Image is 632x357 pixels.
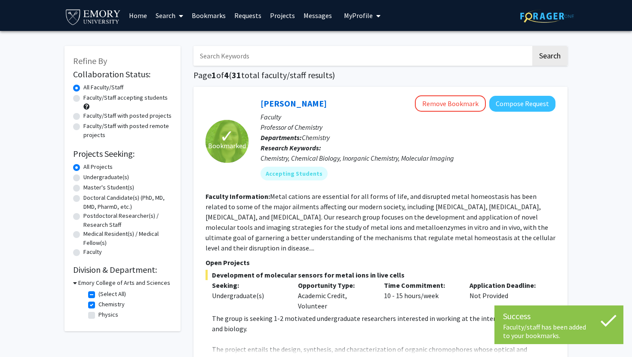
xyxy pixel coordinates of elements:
[151,0,187,31] a: Search
[261,167,328,180] mat-chip: Accepting Students
[98,290,126,299] label: (Select All)
[206,192,555,252] fg-read-more: Metal cations are essential for all forms of life, and disrupted metal homeostasis has been relat...
[261,153,555,163] div: Chemistry, Chemical Biology, Inorganic Chemistry, Molecular Imaging
[193,70,568,80] h1: Page of ( total faculty/staff results)
[212,70,216,80] span: 1
[230,0,266,31] a: Requests
[83,111,172,120] label: Faculty/Staff with posted projects
[302,133,330,142] span: Chemistry
[98,300,125,309] label: Chemistry
[83,173,129,182] label: Undergraduate(s)
[220,132,234,140] span: ✓
[212,290,285,301] div: Undergraduate(s)
[261,122,555,132] p: Professor of Chemistry
[125,0,151,31] a: Home
[261,133,302,142] b: Departments:
[503,323,615,340] div: Faculty/staff has been added to your bookmarks.
[489,96,555,112] button: Compose Request to Daniela Buccella
[520,9,574,23] img: ForagerOne Logo
[532,46,568,66] button: Search
[261,98,327,109] a: [PERSON_NAME]
[415,95,486,112] button: Remove Bookmark
[83,211,172,229] label: Postdoctoral Researcher(s) / Research Staff
[73,55,107,66] span: Refine By
[377,280,463,311] div: 10 - 15 hours/week
[6,318,37,351] iframe: Chat
[469,280,543,290] p: Application Deadline:
[83,122,172,140] label: Faculty/Staff with posted remote projects
[299,0,336,31] a: Messages
[224,70,229,80] span: 4
[208,140,246,151] span: Bookmarked
[73,149,172,159] h2: Projects Seeking:
[193,46,531,66] input: Search Keywords
[261,112,555,122] p: Faculty
[98,310,118,319] label: Physics
[78,278,170,287] h3: Emory College of Arts and Sciences
[206,270,555,280] span: Development of molecular sensors for metal ions in live cells
[232,70,241,80] span: 31
[206,257,555,268] p: Open Projects
[212,280,285,290] p: Seeking:
[83,229,172,247] label: Medical Resident(s) / Medical Fellow(s)
[64,7,122,26] img: Emory University Logo
[503,310,615,323] div: Success
[83,247,102,256] label: Faculty
[298,280,371,290] p: Opportunity Type:
[83,93,168,102] label: Faculty/Staff accepting students
[83,183,134,192] label: Master's Student(s)
[83,162,113,171] label: All Projects
[344,11,373,20] span: My Profile
[206,192,270,201] b: Faculty Information:
[83,193,172,211] label: Doctoral Candidate(s) (PhD, MD, DMD, PharmD, etc.)
[187,0,230,31] a: Bookmarks
[463,280,549,311] div: Not Provided
[212,313,555,334] p: The group is seeking 1-2 motivated undergraduate researchers interested in working at the interfa...
[266,0,299,31] a: Projects
[261,143,321,152] b: Research Keywords:
[384,280,457,290] p: Time Commitment:
[73,265,172,275] h2: Division & Department:
[73,69,172,79] h2: Collaboration Status:
[83,83,123,92] label: All Faculty/Staff
[291,280,377,311] div: Academic Credit, Volunteer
